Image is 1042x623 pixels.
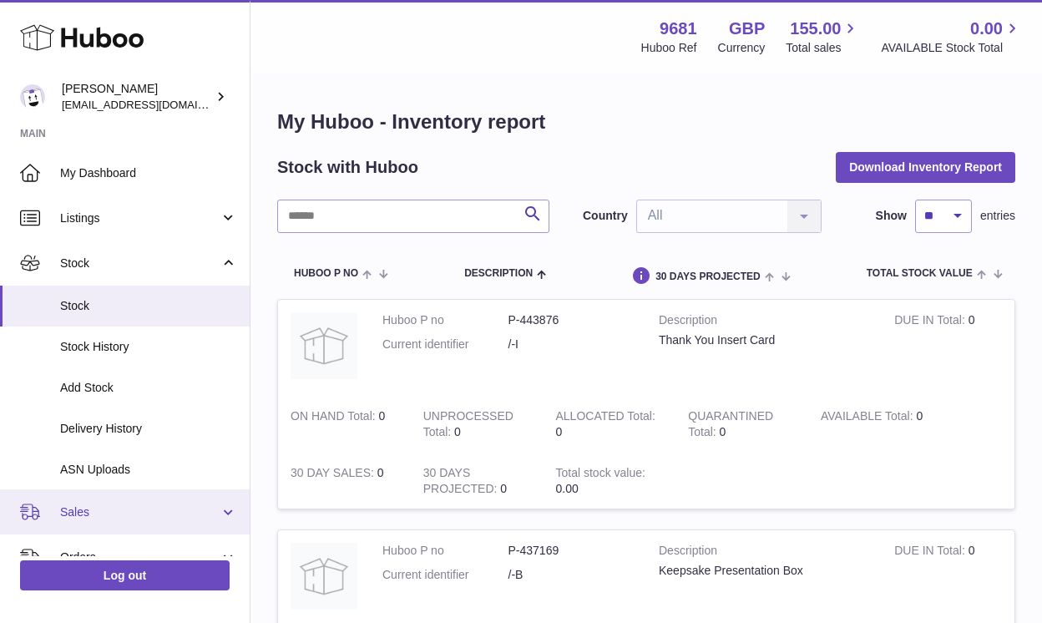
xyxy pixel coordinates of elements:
span: entries [980,208,1015,224]
img: hello@colourchronicles.com [20,84,45,109]
span: Add Stock [60,380,237,396]
span: Huboo P no [294,268,358,279]
dt: Current identifier [382,567,508,583]
img: product image [291,543,357,610]
span: Orders [60,550,220,565]
span: Sales [60,504,220,520]
span: Stock History [60,339,237,355]
div: Keepsake Presentation Box [659,563,869,579]
strong: UNPROCESSED Total [423,409,513,443]
span: Total stock value [867,268,973,279]
span: 30 DAYS PROJECTED [655,271,761,282]
div: Currency [718,40,766,56]
strong: Total stock value [556,466,645,484]
dd: P-443876 [508,312,635,328]
td: 0 [882,300,1014,396]
label: Country [583,208,628,224]
div: Huboo Ref [641,40,697,56]
a: 0.00 AVAILABLE Stock Total [881,18,1022,56]
button: Download Inventory Report [836,152,1015,182]
strong: 9681 [660,18,697,40]
strong: Description [659,543,869,563]
strong: ALLOCATED Total [556,409,655,427]
span: Total sales [786,40,860,56]
a: 155.00 Total sales [786,18,860,56]
strong: 30 DAYS PROJECTED [423,466,501,499]
strong: GBP [729,18,765,40]
dd: /-B [508,567,635,583]
img: product image [291,312,357,379]
span: 0.00 [556,482,579,495]
span: Description [464,268,533,279]
strong: AVAILABLE Total [821,409,916,427]
span: Stock [60,256,220,271]
label: Show [876,208,907,224]
strong: ON HAND Total [291,409,379,427]
dd: /-I [508,337,635,352]
td: 0 [808,396,941,453]
td: 0 [411,453,544,509]
dt: Current identifier [382,337,508,352]
span: Listings [60,210,220,226]
td: 0 [278,396,411,453]
span: ASN Uploads [60,462,237,478]
strong: 30 DAY SALES [291,466,377,484]
a: Log out [20,560,230,590]
strong: QUARANTINED Total [688,409,773,443]
span: 155.00 [790,18,841,40]
span: Stock [60,298,237,314]
span: My Dashboard [60,165,237,181]
td: 0 [278,453,411,509]
span: 0.00 [970,18,1003,40]
strong: DUE IN Total [894,313,968,331]
div: [PERSON_NAME] [62,81,212,113]
td: 0 [544,396,676,453]
span: [EMAIL_ADDRESS][DOMAIN_NAME] [62,98,245,111]
span: AVAILABLE Stock Total [881,40,1022,56]
dt: Huboo P no [382,543,508,559]
h2: Stock with Huboo [277,156,418,179]
div: Thank You Insert Card [659,332,869,348]
dt: Huboo P no [382,312,508,328]
h1: My Huboo - Inventory report [277,109,1015,135]
dd: P-437169 [508,543,635,559]
td: 0 [411,396,544,453]
strong: DUE IN Total [894,544,968,561]
span: 0 [720,425,726,438]
strong: Description [659,312,869,332]
span: Delivery History [60,421,237,437]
